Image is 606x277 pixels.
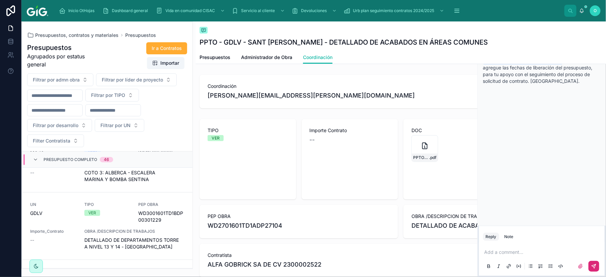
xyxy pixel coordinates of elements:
[95,119,144,132] button: Select Button
[303,54,332,61] span: Coordinación
[68,8,94,13] span: Inicio OtHojas
[112,8,148,13] span: Dashboard general
[138,210,184,223] span: WD3001601TD1BDP00301229
[84,237,184,250] span: DETALLADO DE DEPARTAMENTOS TORRE A NIVEL 13 Y 14 - [GEOGRAPHIC_DATA]
[212,135,220,141] div: VER
[429,155,437,160] span: .pdf
[353,8,434,13] span: Urb plan seguimiento contratos 2024/2025
[138,202,184,207] span: PEP OBRA
[27,119,92,132] button: Select Button
[33,137,70,144] span: Filter Contratista
[27,43,102,52] h1: Presupuestos
[27,52,102,68] span: Agrupados por estatus general
[413,155,429,160] span: PPTO---GDLV---SANT-[PERSON_NAME]---Complemento-de-IVA-por-omisión.
[84,229,184,234] span: OBRA /DESCRIPCION DE TRABAJOS
[125,32,156,39] a: Presupuestos
[27,134,84,147] button: Select Button
[35,32,119,39] span: Presupuestos, contratos y materiales
[208,91,594,100] span: [PERSON_NAME][EMAIL_ADDRESS][PERSON_NAME][DOMAIN_NAME]
[411,213,594,220] span: OBRA /DESCRIPCION DE TRABAJOS
[303,51,332,64] a: Coordinación
[33,76,80,83] span: Filtrar por admn obra
[241,54,292,61] span: Administrador de Obra
[57,5,99,17] a: Inicio OtHojas
[30,210,43,217] span: GDLV
[208,260,321,269] span: ALFA GOBRICK SA DE CV 2300002522
[241,8,275,13] span: Servicio al cliente
[200,38,488,47] h1: PPTO - GDLV - SANT [PERSON_NAME] - DETALLADO DE ACABADOS EN ÁREAS COMUNES
[44,157,97,162] span: Presupuesto Completo
[290,5,340,17] a: Devoluciones
[342,5,448,17] a: Urb plan seguimiento contratos 2024/2025
[33,122,78,129] span: Filtrar por desarrollo
[84,169,184,183] span: COTO 3: ALBERCA - ESCALERA MARINA Y BOMBA SENTINA
[100,5,153,17] a: Dashboard general
[96,73,177,86] button: Select Button
[208,127,288,134] span: TIPO
[505,234,514,239] div: Note
[100,122,131,129] span: Filtrar por UN
[594,8,597,13] span: O
[85,89,139,102] button: Select Button
[91,92,125,99] span: Filtrar por TIPO
[411,221,594,230] span: DETALLADO DE ACABADOS EN ÁREAS COMUNES
[502,233,516,241] button: Note
[160,60,179,66] span: Importar
[154,5,228,17] a: Vida en comunidad CISAC
[146,42,187,54] button: Ir a Contratos
[30,169,34,176] span: --
[152,45,182,52] span: Ir a Contratos
[301,8,327,13] span: Devoluciones
[102,76,163,83] span: Filtrar por líder de proyecto
[208,83,594,90] span: Coordinación
[30,202,76,207] span: UN
[88,210,96,216] div: VER
[30,229,76,234] span: Importe_Contrato
[200,54,230,61] span: Presupuestos
[22,192,193,260] a: UNGDLVTIPOVERPEP OBRAWD3001601TD1BDP00301229Importe_Contrato--OBRA /DESCRIPCION DE TRABAJOSDETALL...
[104,157,109,162] div: 46
[27,73,93,86] button: Select Button
[208,221,390,230] span: WD2701601TD1ADP27104
[30,237,34,243] span: --
[84,202,131,207] span: TIPO
[208,252,594,259] span: Contratista
[411,127,492,134] span: DOC
[27,5,48,16] img: App logo
[241,51,292,65] a: Administrador de Obra
[310,135,315,145] span: --
[208,213,390,220] span: PEP OBRA
[147,57,184,69] button: Importar
[200,51,230,65] a: Presupuestos
[230,5,288,17] a: Servicio al cliente
[165,8,215,13] span: Vida en comunidad CISAC
[310,127,390,134] span: Importe Contrato
[27,32,119,39] a: Presupuestos, contratos y materiales
[483,233,499,241] button: Reply
[54,3,564,18] div: scrollable content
